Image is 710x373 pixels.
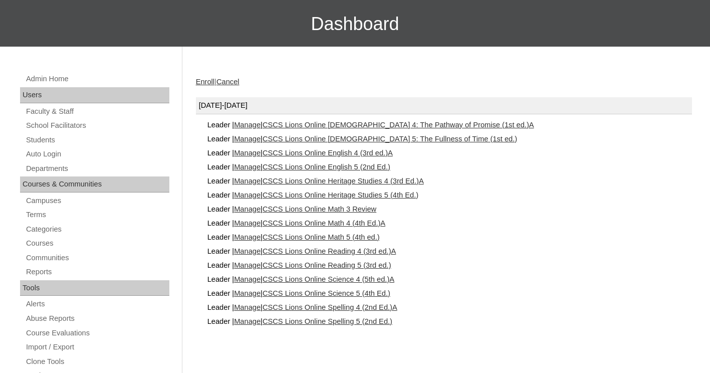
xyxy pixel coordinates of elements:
a: Manage [234,121,261,129]
div: Leader | | [206,230,692,244]
a: Abuse Reports [25,312,169,325]
h3: Dashboard [5,2,705,47]
a: Alerts [25,298,169,310]
div: Tools [20,280,169,296]
div: Leader | | [206,118,692,132]
a: CSCS Lions Online Spelling 4 (2nd Ed.)A [263,303,397,311]
a: Manage [234,247,261,255]
a: Manage [234,275,261,283]
a: CSCS Lions Online English 5 (2nd Ed.) [263,163,390,171]
div: Leader | | [206,286,692,300]
a: Departments [25,162,169,175]
a: Manage [234,303,261,311]
a: CSCS Lions Online [DEMOGRAPHIC_DATA] 5: The Fullness of Time (1st ed.) [263,135,517,143]
a: CSCS Lions Online Heritage Studies 5 (4th Ed.) [263,191,418,199]
a: Terms [25,209,169,221]
a: CSCS Lions Online [DEMOGRAPHIC_DATA] 4: The Pathway of Promise (1st ed.)A [263,121,534,129]
a: Manage [234,219,261,227]
a: School Facilitators [25,119,169,132]
a: CSCS Lions Online Math 3 Review [263,205,376,213]
a: Manage [234,289,261,297]
a: CSCS Lions Online Heritage Studies 4 (3rd Ed.)A [263,177,424,185]
div: Leader | | [206,314,692,328]
div: Leader | | [206,258,692,272]
a: Categories [25,223,169,236]
div: Leader | | [206,300,692,314]
div: Leader | | [206,160,692,174]
a: CSCS Lions Online English 4 (3rd ed.)A [263,149,393,157]
a: Manage [234,149,261,157]
a: Manage [234,163,261,171]
a: CSCS Lions Online Science 4 (5th ed.)A [263,275,394,283]
a: CSCS Lions Online Reading 4 (3rd ed.)A [263,247,396,255]
a: Manage [234,205,261,213]
a: CSCS Lions Online Math 5 (4th ed.) [263,233,380,241]
div: [DATE]-[DATE] [196,97,692,114]
a: Courses [25,237,169,250]
a: CSCS Lions Online Reading 5 (3rd ed.) [263,261,391,269]
a: Campuses [25,195,169,207]
a: Students [25,134,169,146]
a: Faculty & Staff [25,105,169,118]
a: Manage [234,233,261,241]
div: Leader | | [206,132,692,146]
a: Admin Home [25,73,169,85]
div: Leader | | [206,216,692,230]
a: Import / Export [25,341,169,353]
a: Clone Tools [25,355,169,368]
a: Manage [234,177,261,185]
div: Leader | | [206,174,692,188]
div: Leader | | [206,188,692,202]
div: Courses & Communities [20,176,169,193]
div: Leader | | [206,202,692,216]
a: CSCS Lions Online Math 4 (4th Ed.)A [263,219,385,227]
a: Manage [234,135,261,143]
a: CSCS Lions Online Spelling 5 (2nd Ed.) [263,317,392,325]
a: Enroll [196,78,214,86]
a: Auto Login [25,148,169,160]
a: Manage [234,261,261,269]
div: Leader | | [206,272,692,286]
a: CSCS Lions Online Science 5 (4th Ed.) [263,289,390,297]
a: Cancel [216,78,240,86]
a: Reports [25,266,169,278]
a: Manage [234,317,261,325]
a: Course Evaluations [25,327,169,339]
div: Leader | | [206,244,692,258]
a: Manage [234,191,261,199]
a: Communities [25,252,169,264]
div: Users [20,87,169,103]
div: | [196,77,692,87]
div: Leader | | [206,146,692,160]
